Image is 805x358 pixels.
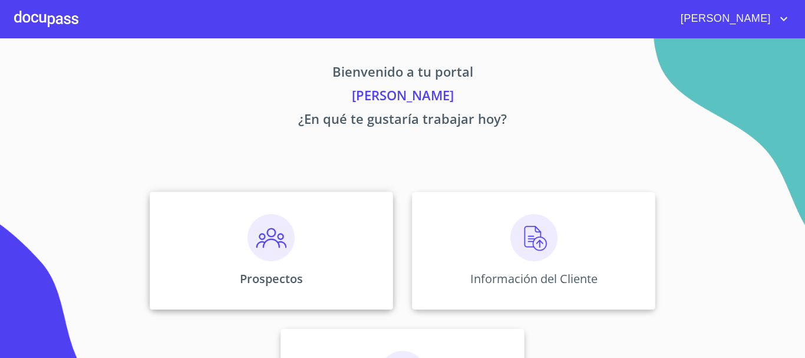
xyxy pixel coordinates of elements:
img: carga.png [510,214,557,261]
p: ¿En qué te gustaría trabajar hoy? [39,109,766,133]
p: Prospectos [240,271,303,287]
p: Información del Cliente [470,271,598,287]
button: account of current user [672,9,791,28]
p: Bienvenido a tu portal [39,62,766,86]
span: [PERSON_NAME] [672,9,777,28]
p: [PERSON_NAME] [39,86,766,109]
img: prospectos.png [248,214,295,261]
